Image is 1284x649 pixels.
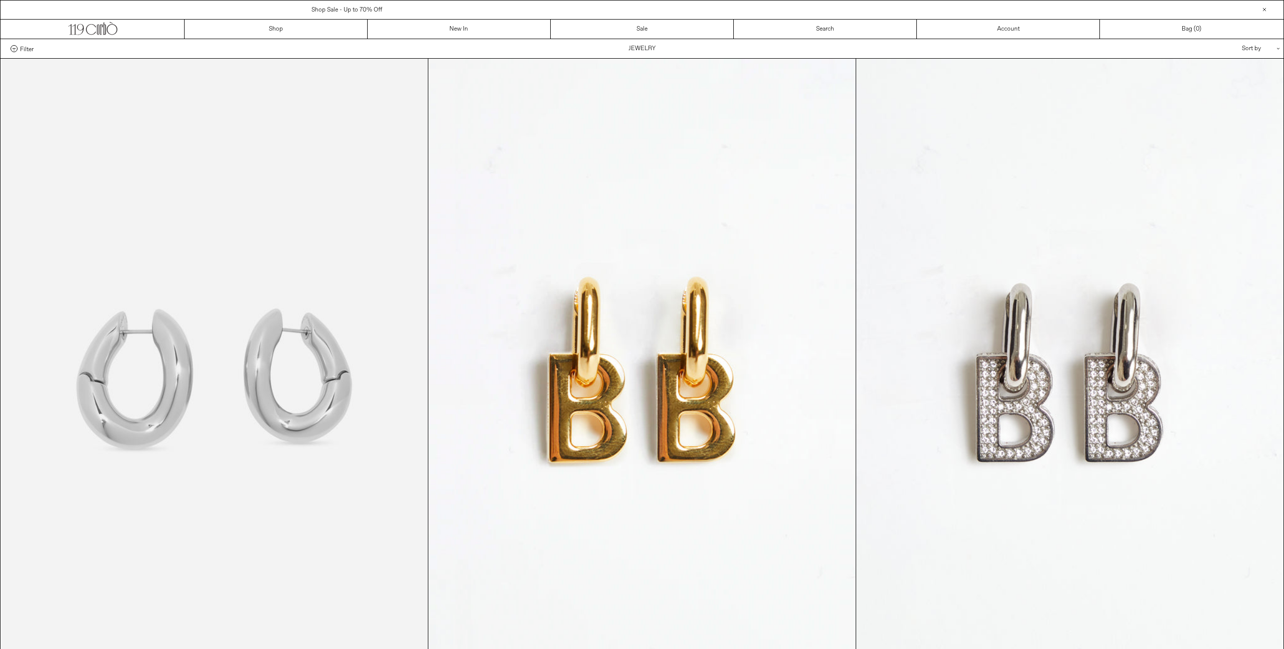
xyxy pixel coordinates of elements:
[311,6,382,14] a: Shop Sale - Up to 70% Off
[1183,39,1273,58] div: Sort by
[20,45,34,52] span: Filter
[1196,25,1201,34] span: )
[368,20,551,39] a: New In
[1100,20,1283,39] a: Bag ()
[185,20,368,39] a: Shop
[917,20,1100,39] a: Account
[734,20,917,39] a: Search
[551,20,734,39] a: Sale
[1196,25,1199,33] span: 0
